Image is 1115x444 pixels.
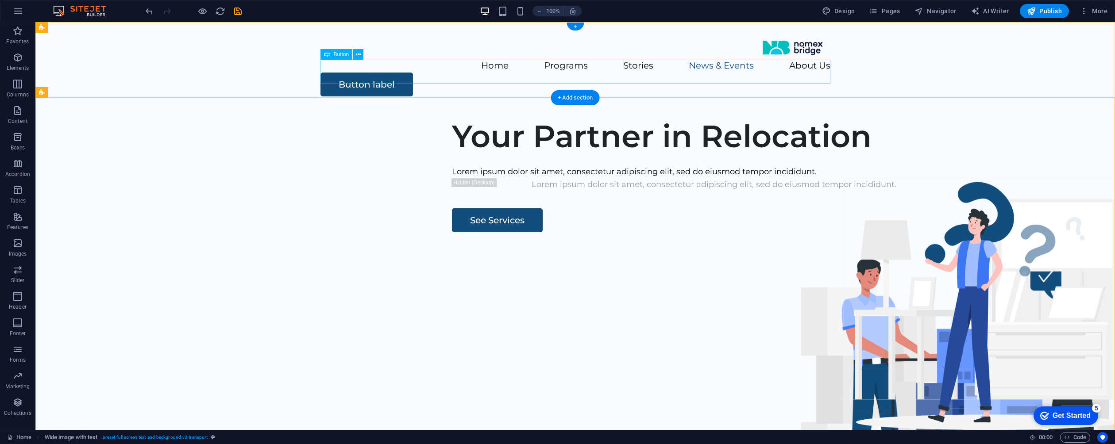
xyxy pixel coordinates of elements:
[971,7,1009,15] span: AI Writer
[1097,432,1108,443] button: Usercentrics
[7,65,29,72] p: Elements
[10,197,26,204] p: Tables
[5,171,30,178] p: Accordion
[51,6,117,16] img: Editor Logo
[215,6,225,16] i: Reload page
[818,4,859,18] div: Design (Ctrl+Alt+Y)
[869,7,900,15] span: Pages
[334,52,349,57] span: Button
[11,277,25,284] p: Slider
[5,383,30,390] p: Marketing
[569,7,577,15] i: On resize automatically adjust zoom level to fit chosen device.
[1030,432,1053,443] h6: Session time
[9,250,27,257] p: Images
[1060,432,1090,443] button: Code
[4,410,31,417] p: Collections
[45,432,98,443] span: Click to select. Double-click to edit
[10,356,26,364] p: Forms
[7,432,31,443] a: Click to cancel selection. Double-click to open Pages
[1076,4,1111,18] button: More
[66,2,74,11] div: 5
[1080,7,1107,15] span: More
[914,7,957,15] span: Navigator
[6,38,29,45] p: Favorites
[9,303,27,310] p: Header
[546,6,560,16] h6: 100%
[967,4,1013,18] button: AI Writer
[1045,434,1046,440] span: :
[232,6,243,16] button: save
[45,432,216,443] nav: breadcrumb
[865,4,903,18] button: Pages
[1027,7,1062,15] span: Publish
[822,7,855,15] span: Design
[197,6,208,16] button: Click here to leave preview mode and continue editing
[10,330,26,337] p: Footer
[911,4,960,18] button: Navigator
[818,4,859,18] button: Design
[567,23,584,31] div: +
[8,118,27,125] p: Content
[233,6,243,16] i: Save (Ctrl+S)
[1020,4,1069,18] button: Publish
[1064,432,1086,443] span: Code
[26,10,64,18] div: Get Started
[7,4,72,23] div: Get Started 5 items remaining, 0% complete
[7,224,28,231] p: Features
[215,6,225,16] button: reload
[551,90,600,105] div: + Add section
[144,6,154,16] i: Undo: Add element (Ctrl+Z)
[7,91,29,98] p: Columns
[144,6,154,16] button: undo
[211,435,215,440] i: This element is a customizable preset
[101,432,208,443] span: . preset-fullscreen-text-and-background-v3-transport
[11,144,25,151] p: Boxes
[1039,432,1053,443] span: 00 00
[532,6,564,16] button: 100%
